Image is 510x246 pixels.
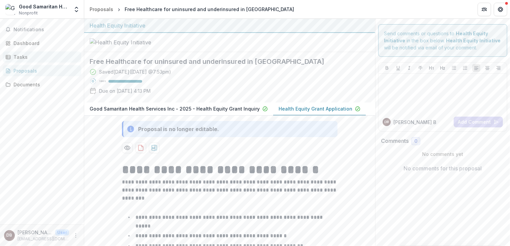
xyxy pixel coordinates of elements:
[72,232,80,240] button: More
[385,120,389,124] div: Debi Berk
[478,3,491,16] button: Partners
[427,64,436,72] button: Heading 1
[3,51,81,63] a: Tasks
[138,125,219,133] div: Proposal is no longer editable.
[13,81,76,88] div: Documents
[405,64,413,72] button: Italicize
[149,142,160,153] button: download-proposal
[7,233,12,238] div: Debi Berk
[3,38,81,49] a: Dashboard
[394,64,402,72] button: Underline
[439,64,447,72] button: Heading 2
[279,105,352,112] p: Health Equity Grant Application
[90,38,157,46] img: Health Equity Initiative
[416,64,424,72] button: Strike
[404,164,482,172] p: No comments for this proposal
[99,68,171,75] div: Saved [DATE] ( [DATE] @ 7:53pm )
[378,24,507,57] div: Send comments or questions to in the box below. will be notified via email of your comment.
[495,64,503,72] button: Align Right
[19,3,69,10] div: Good Samaritan Health Services Inc
[18,229,53,236] p: [PERSON_NAME]
[122,142,133,153] button: Preview 714183d8-d49b-4c5c-93d0-d14ded0070d9-1.pdf
[393,119,436,126] p: [PERSON_NAME] B
[13,27,78,33] span: Notifications
[494,3,507,16] button: Get Help
[454,117,503,127] button: Add Comment
[99,79,106,84] p: 100 %
[90,22,370,30] div: Health Equity Initiative
[72,3,81,16] button: Open entity switcher
[90,57,359,66] h2: Free Healthcare for uninsured and underinsured in [GEOGRAPHIC_DATA]
[472,64,480,72] button: Align Left
[13,67,76,74] div: Proposals
[381,151,505,158] p: No comments yet
[135,142,146,153] button: download-proposal
[19,10,38,16] span: Nonprofit
[3,79,81,90] a: Documents
[87,4,297,14] nav: breadcrumb
[18,236,69,242] p: [EMAIL_ADDRESS][DOMAIN_NAME]
[3,65,81,76] a: Proposals
[99,87,151,94] p: Due on [DATE] 4:13 PM
[446,38,501,43] strong: Health Equity Initiative
[90,105,260,112] p: Good Samaritan Health Services Inc - 2025 - Health Equity Grant Inquiry
[461,64,469,72] button: Ordered List
[13,40,76,47] div: Dashboard
[125,6,294,13] div: Free Healthcare for uninsured and underinsured in [GEOGRAPHIC_DATA]
[87,4,116,14] a: Proposals
[5,4,16,15] img: Good Samaritan Health Services Inc
[55,230,69,236] p: User
[13,53,76,60] div: Tasks
[450,64,458,72] button: Bullet List
[381,138,409,144] h2: Comments
[483,64,491,72] button: Align Center
[414,138,417,144] span: 0
[3,24,81,35] button: Notifications
[90,6,113,13] div: Proposals
[383,64,391,72] button: Bold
